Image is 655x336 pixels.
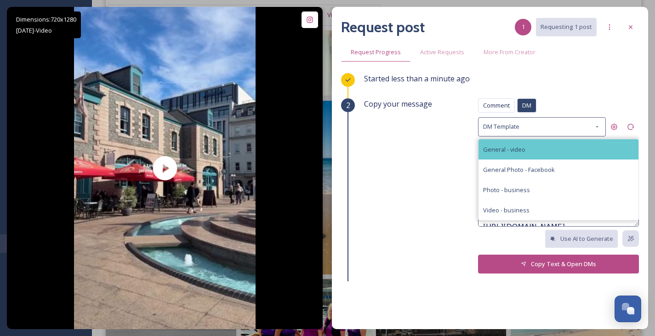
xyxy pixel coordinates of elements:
img: thumbnail [74,7,255,329]
span: Comment [483,101,510,110]
span: General Photo - Facebook [483,165,555,174]
span: Copy your message [364,98,432,109]
span: Request Progress [351,48,401,57]
span: Photo - business [483,186,530,194]
button: Open Chat [615,296,641,322]
span: DM Template [483,122,519,131]
h2: Request post [341,16,425,38]
span: More From Creator [484,48,535,57]
span: [DATE] - Video [16,26,52,34]
span: 2 [346,100,350,111]
button: Copy Text & Open DMs [478,255,639,273]
span: Dimensions: 720 x 1280 [16,15,76,23]
button: Requesting 1 post [536,18,597,36]
span: 1 [522,23,525,31]
span: I've already notified them [478,279,549,288]
span: DM [522,101,531,110]
span: General - video [483,145,525,154]
span: Started less than a minute ago [364,74,470,84]
span: Video - business [483,206,530,214]
button: Use AI to Generate [545,230,618,248]
span: Active Requests [420,48,464,57]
